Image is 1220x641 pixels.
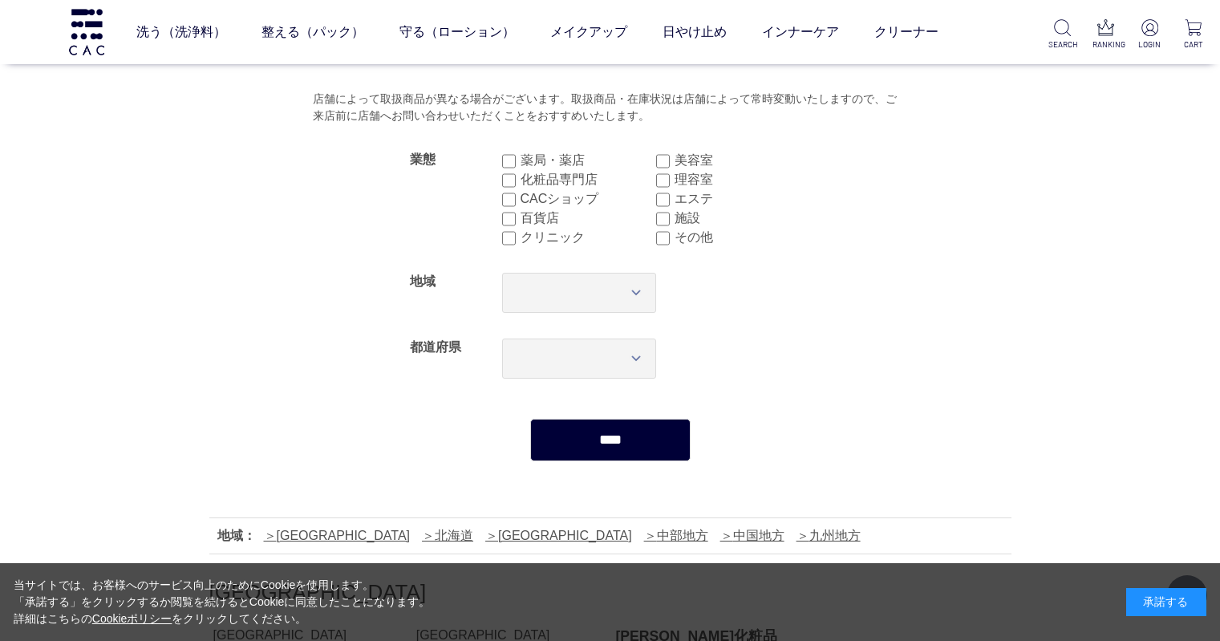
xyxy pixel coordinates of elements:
a: メイクアップ [550,10,627,55]
a: [GEOGRAPHIC_DATA] [264,529,411,542]
a: 北海道 [422,529,473,542]
a: 守る（ローション） [399,10,515,55]
a: [GEOGRAPHIC_DATA] [485,529,632,542]
label: 施設 [675,209,810,228]
a: インナーケア [762,10,839,55]
label: エステ [675,189,810,209]
a: SEARCH [1048,19,1076,51]
a: 中国地方 [720,529,784,542]
a: 洗う（洗浄料） [136,10,226,55]
a: 中部地方 [644,529,708,542]
a: RANKING [1092,19,1121,51]
a: 整える（パック） [261,10,364,55]
label: 業態 [410,152,436,166]
p: CART [1179,39,1207,51]
label: 百貨店 [521,209,656,228]
label: 薬局・薬店 [521,151,656,170]
div: 当サイトでは、お客様へのサービス向上のためにCookieを使用します。 「承諾する」をクリックするか閲覧を続けるとCookieに同意したことになります。 詳細はこちらの をクリックしてください。 [14,577,431,627]
label: その他 [675,228,810,247]
p: LOGIN [1136,39,1164,51]
div: 承諾する [1126,588,1206,616]
label: クリニック [521,228,656,247]
label: 美容室 [675,151,810,170]
label: 理容室 [675,170,810,189]
label: 地域 [410,274,436,288]
a: 九州地方 [796,529,861,542]
p: RANKING [1092,39,1121,51]
div: 店舗によって取扱商品が異なる場合がございます。取扱商品・在庫状況は店舗によって常時変動いたしますので、ご来店前に店舗へお問い合わせいただくことをおすすめいたします。 [313,91,907,125]
div: 地域： [217,526,256,546]
label: 化粧品専門店 [521,170,656,189]
img: logo [67,9,107,55]
a: Cookieポリシー [92,612,172,625]
a: 日やけ止め [663,10,727,55]
a: LOGIN [1136,19,1164,51]
label: 都道府県 [410,340,461,354]
label: CACショップ [521,189,656,209]
a: クリーナー [874,10,938,55]
a: CART [1179,19,1207,51]
p: SEARCH [1048,39,1076,51]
